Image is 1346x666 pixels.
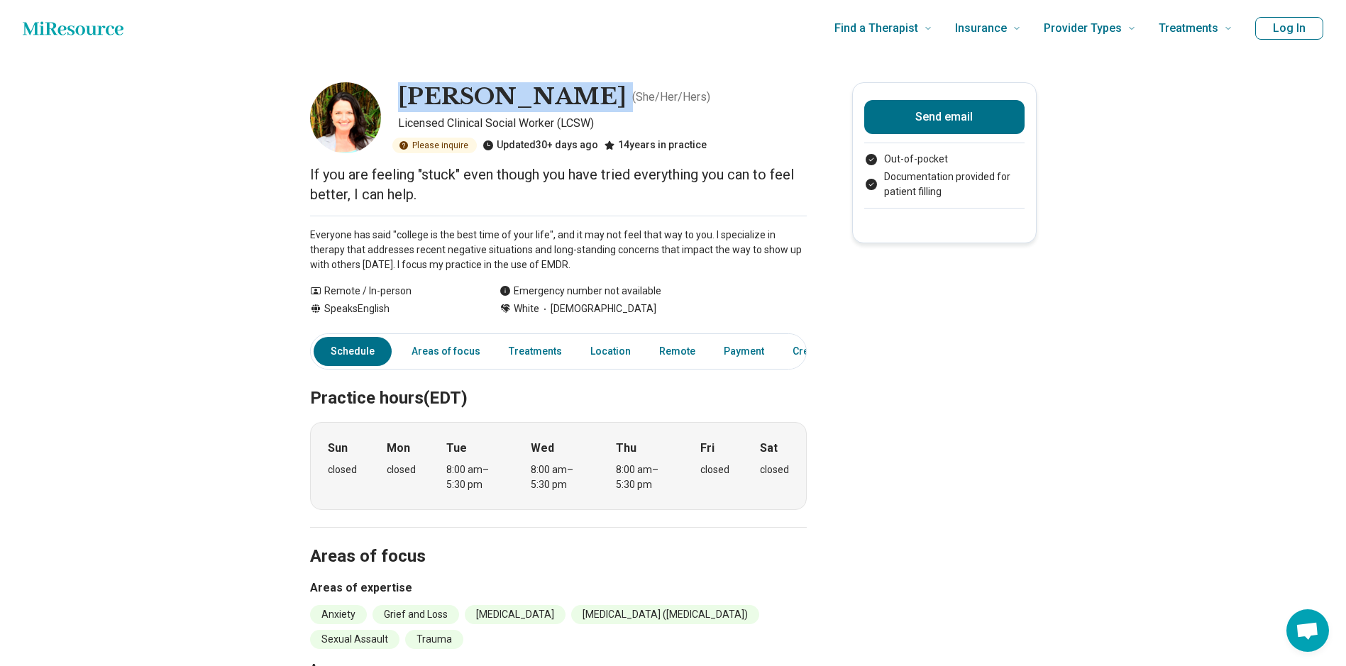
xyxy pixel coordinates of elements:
[582,337,639,366] a: Location
[446,462,501,492] div: 8:00 am – 5:30 pm
[1255,17,1323,40] button: Log In
[310,511,807,569] h2: Areas of focus
[760,462,789,477] div: closed
[616,440,636,457] strong: Thu
[465,605,566,624] li: [MEDICAL_DATA]
[373,605,459,624] li: Grief and Loss
[328,440,348,457] strong: Sun
[23,14,123,43] a: Home page
[864,170,1025,199] li: Documentation provided for patient filling
[864,152,1025,199] ul: Payment options
[328,462,357,477] div: closed
[310,82,381,153] img: Michelle Bouthillier, Licensed Clinical Social Worker (LCSW)
[632,89,710,106] p: ( She/Her/Hers )
[539,301,656,316] span: [DEMOGRAPHIC_DATA]
[571,605,759,624] li: [MEDICAL_DATA] ([MEDICAL_DATA])
[700,440,715,457] strong: Fri
[398,115,807,132] p: Licensed Clinical Social Worker (LCSW)
[310,579,807,596] h3: Areas of expertise
[310,630,399,649] li: Sexual Assault
[446,440,467,457] strong: Tue
[310,284,471,299] div: Remote / In-person
[403,337,489,366] a: Areas of focus
[531,462,585,492] div: 8:00 am – 5:30 pm
[310,228,807,272] p: Everyone has said "college is the best time of your life", and it may not feel that way to you. I...
[310,165,807,204] p: If you are feeling "stuck" even though you have tried everything you can to feel better, I can help.
[616,462,671,492] div: 8:00 am – 5:30 pm
[604,138,707,153] div: 14 years in practice
[387,440,410,457] strong: Mon
[398,82,627,112] h1: [PERSON_NAME]
[864,100,1025,134] button: Send email
[864,152,1025,167] li: Out-of-pocket
[955,18,1007,38] span: Insurance
[500,337,570,366] a: Treatments
[715,337,773,366] a: Payment
[310,301,471,316] div: Speaks English
[500,284,661,299] div: Emergency number not available
[784,337,855,366] a: Credentials
[651,337,704,366] a: Remote
[531,440,554,457] strong: Wed
[387,462,416,477] div: closed
[514,301,539,316] span: White
[834,18,918,38] span: Find a Therapist
[314,337,392,366] a: Schedule
[760,440,778,457] strong: Sat
[700,462,729,477] div: closed
[310,353,807,411] h2: Practice hours (EDT)
[392,138,477,153] div: Please inquire
[405,630,463,649] li: Trauma
[482,138,598,153] div: Updated 30+ days ago
[310,605,367,624] li: Anxiety
[1044,18,1122,38] span: Provider Types
[1159,18,1218,38] span: Treatments
[310,422,807,510] div: When does the program meet?
[1286,609,1329,652] div: Open chat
